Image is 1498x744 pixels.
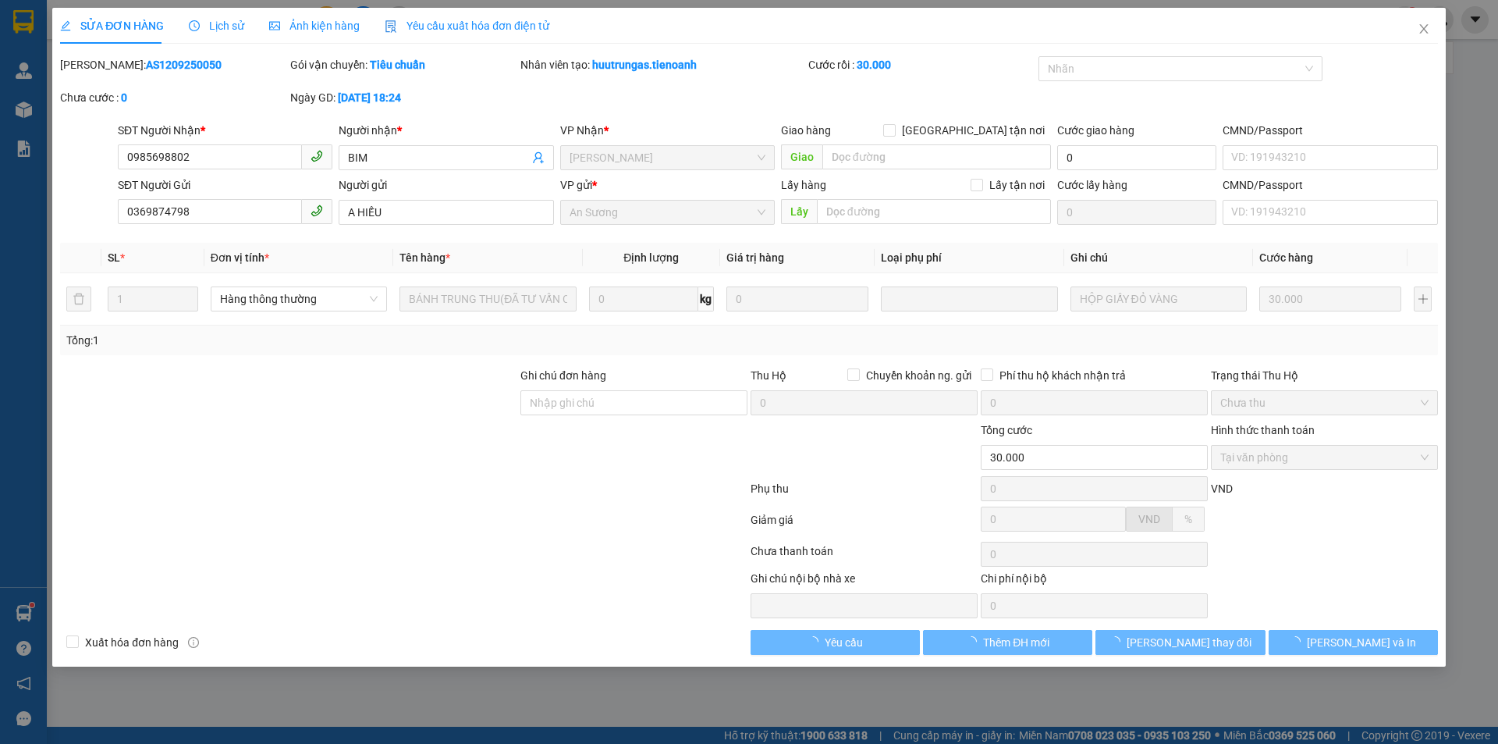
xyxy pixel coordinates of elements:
[1057,145,1216,170] input: Cước giao hàng
[1414,287,1431,311] button: plus
[339,176,553,194] div: Người gửi
[1095,630,1265,655] button: [PERSON_NAME] thay đổi
[592,59,697,71] b: huutrungas.tienoanh
[1220,446,1429,469] span: Tại văn phòng
[60,89,287,106] div: Chưa cước :
[1269,630,1438,655] button: [PERSON_NAME] và In
[808,636,825,647] span: loading
[1307,634,1416,651] span: [PERSON_NAME] và In
[808,56,1035,73] div: Cước rồi :
[1064,243,1253,273] th: Ghi chú
[896,122,1051,139] span: [GEOGRAPHIC_DATA] tận nơi
[66,332,578,349] div: Tổng: 1
[623,251,679,264] span: Định lượng
[385,20,397,33] img: icon
[1127,634,1251,651] span: [PERSON_NAME] thay đổi
[290,56,517,73] div: Gói vận chuyển:
[860,367,978,384] span: Chuyển khoản ng. gửi
[1109,636,1127,647] span: loading
[60,20,71,31] span: edit
[1057,200,1216,225] input: Cước lấy hàng
[1211,482,1233,495] span: VND
[1223,176,1437,194] div: CMND/Passport
[1223,122,1437,139] div: CMND/Passport
[370,59,425,71] b: Tiêu chuẩn
[857,59,891,71] b: 30.000
[108,251,120,264] span: SL
[1070,287,1247,311] input: Ghi Chú
[570,201,765,224] span: An Sương
[220,287,378,311] span: Hàng thông thường
[189,20,200,31] span: clock-circle
[1184,513,1192,525] span: %
[1402,8,1446,52] button: Close
[726,251,784,264] span: Giá trị hàng
[399,251,450,264] span: Tên hàng
[121,91,127,104] b: 0
[749,511,979,539] div: Giảm giá
[79,634,185,651] span: Xuất hóa đơn hàng
[189,20,244,32] span: Lịch sử
[875,243,1063,273] th: Loại phụ phí
[966,636,983,647] span: loading
[311,205,323,217] span: phone
[1290,636,1307,647] span: loading
[520,369,606,382] label: Ghi chú đơn hàng
[60,20,164,32] span: SỬA ĐƠN HÀNG
[781,179,826,191] span: Lấy hàng
[751,369,786,382] span: Thu Hộ
[60,56,287,73] div: [PERSON_NAME]:
[749,480,979,507] div: Phụ thu
[1057,179,1127,191] label: Cước lấy hàng
[560,124,604,137] span: VP Nhận
[781,199,817,224] span: Lấy
[1259,287,1401,311] input: 0
[751,630,920,655] button: Yêu cầu
[983,634,1049,651] span: Thêm ĐH mới
[781,124,831,137] span: Giao hàng
[66,287,91,311] button: delete
[560,176,775,194] div: VP gửi
[1211,424,1315,436] label: Hình thức thanh toán
[981,424,1032,436] span: Tổng cước
[339,122,553,139] div: Người nhận
[781,144,822,169] span: Giao
[311,150,323,162] span: phone
[825,634,863,651] span: Yêu cầu
[520,390,747,415] input: Ghi chú đơn hàng
[1138,513,1160,525] span: VND
[1418,23,1430,35] span: close
[993,367,1132,384] span: Phí thu hộ khách nhận trả
[338,91,401,104] b: [DATE] 18:24
[118,122,332,139] div: SĐT Người Nhận
[269,20,360,32] span: Ảnh kiện hàng
[290,89,517,106] div: Ngày GD:
[1057,124,1134,137] label: Cước giao hàng
[211,251,269,264] span: Đơn vị tính
[399,287,576,311] input: VD: Bàn, Ghế
[923,630,1092,655] button: Thêm ĐH mới
[188,637,199,648] span: info-circle
[570,146,765,169] span: Cư Kuin
[385,20,549,32] span: Yêu cầu xuất hóa đơn điện tử
[983,176,1051,194] span: Lấy tận nơi
[118,176,332,194] div: SĐT Người Gửi
[520,56,805,73] div: Nhân viên tạo:
[1220,391,1429,415] span: Chưa thu
[822,144,1051,169] input: Dọc đường
[1211,367,1438,384] div: Trạng thái Thu Hộ
[726,287,868,311] input: 0
[532,151,545,164] span: user-add
[981,570,1208,593] div: Chi phí nội bộ
[269,20,280,31] span: picture
[749,543,979,570] div: Chưa thanh toán
[751,570,978,593] div: Ghi chú nội bộ nhà xe
[817,199,1051,224] input: Dọc đường
[698,287,714,311] span: kg
[146,59,222,71] b: AS1209250050
[1259,251,1313,264] span: Cước hàng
